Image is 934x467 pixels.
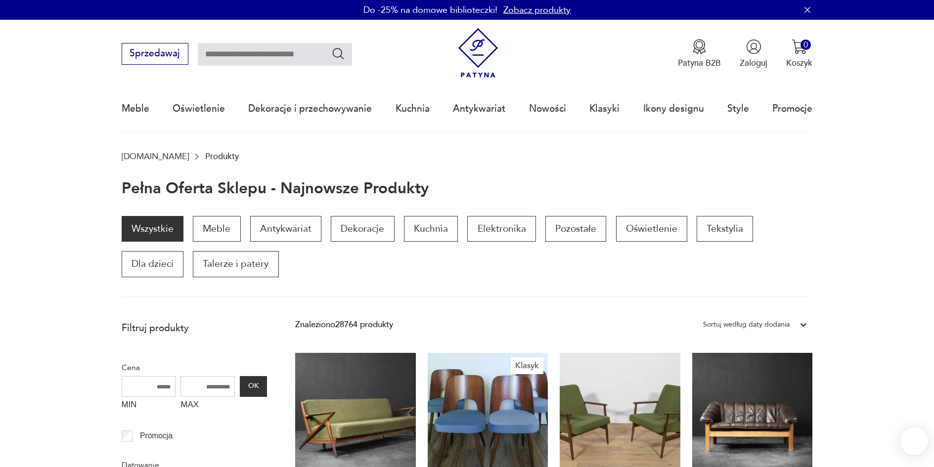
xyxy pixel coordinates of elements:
[396,86,430,131] a: Kuchnia
[545,216,606,242] a: Pozostałe
[122,216,183,242] a: Wszystkie
[122,50,188,58] a: Sprzedawaj
[122,86,149,131] a: Meble
[678,39,721,69] a: Ikona medaluPatyna B2B
[643,86,704,131] a: Ikony designu
[786,39,812,69] button: 0Koszyk
[122,322,267,335] p: Filtruj produkty
[740,57,767,69] p: Zaloguj
[140,429,173,442] p: Promocja
[122,397,176,416] label: MIN
[248,86,372,131] a: Dekoracje i przechowywanie
[772,86,812,131] a: Promocje
[529,86,566,131] a: Nowości
[503,4,571,16] a: Zobacz produkty
[697,216,753,242] a: Tekstylia
[792,39,807,54] img: Ikona koszyka
[589,86,620,131] a: Klasyki
[727,86,749,131] a: Style
[746,39,761,54] img: Ikonka użytkownika
[122,251,183,277] a: Dla dzieci
[250,216,321,242] a: Antykwariat
[122,43,188,65] button: Sprzedawaj
[295,318,393,331] div: Znaleziono 28764 produkty
[173,86,225,131] a: Oświetlenie
[740,39,767,69] button: Zaloguj
[467,216,535,242] a: Elektronika
[678,57,721,69] p: Patyna B2B
[703,318,790,331] div: Sortuj według daty dodania
[193,251,278,277] a: Talerze i patery
[404,216,458,242] a: Kuchnia
[453,28,503,78] img: Patyna - sklep z meblami i dekoracjami vintage
[331,216,394,242] a: Dekoracje
[453,86,505,131] a: Antykwariat
[205,152,239,161] p: Produkty
[692,39,707,54] img: Ikona medalu
[801,40,811,50] div: 0
[193,216,240,242] a: Meble
[122,361,267,374] p: Cena
[331,46,346,61] button: Szukaj
[363,4,497,16] p: Do -25% na domowe biblioteczki!
[240,376,267,397] button: OK
[786,57,812,69] p: Koszyk
[122,152,189,161] a: [DOMAIN_NAME]
[900,427,928,455] iframe: Smartsupp widget button
[678,39,721,69] button: Patyna B2B
[616,216,687,242] a: Oświetlenie
[122,180,429,197] h1: Pełna oferta sklepu - najnowsze produkty
[180,397,235,416] label: MAX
